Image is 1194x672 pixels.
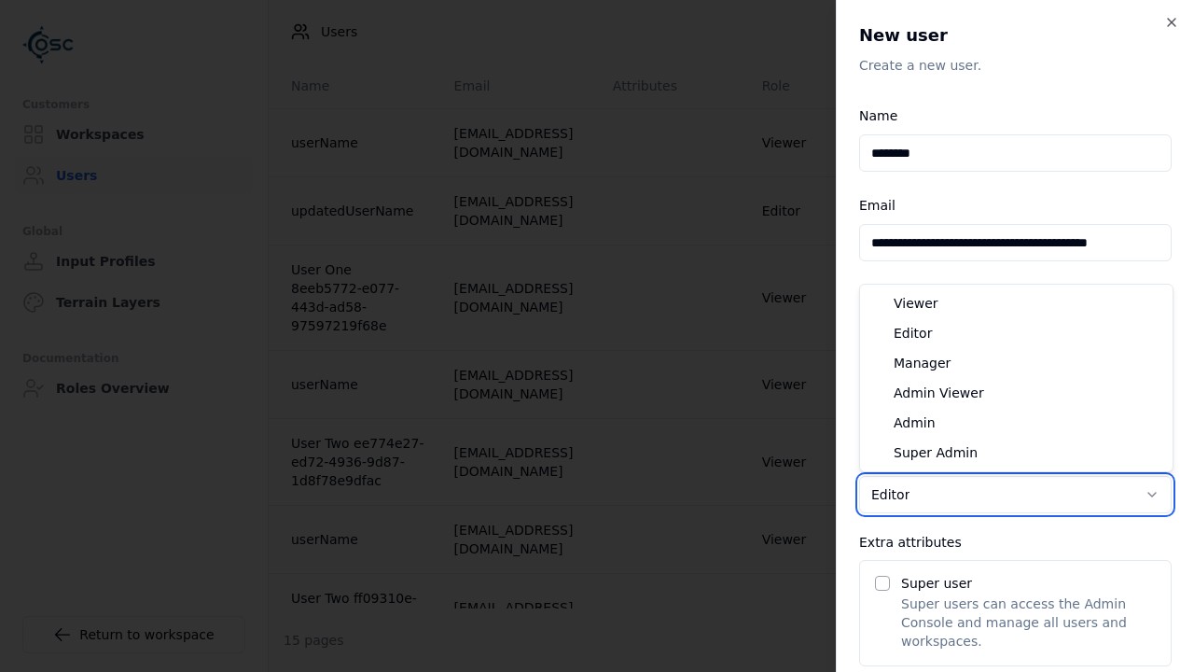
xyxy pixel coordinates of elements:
[894,413,936,432] span: Admin
[894,354,951,372] span: Manager
[894,324,932,343] span: Editor
[894,443,978,462] span: Super Admin
[894,384,984,402] span: Admin Viewer
[894,294,938,313] span: Viewer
